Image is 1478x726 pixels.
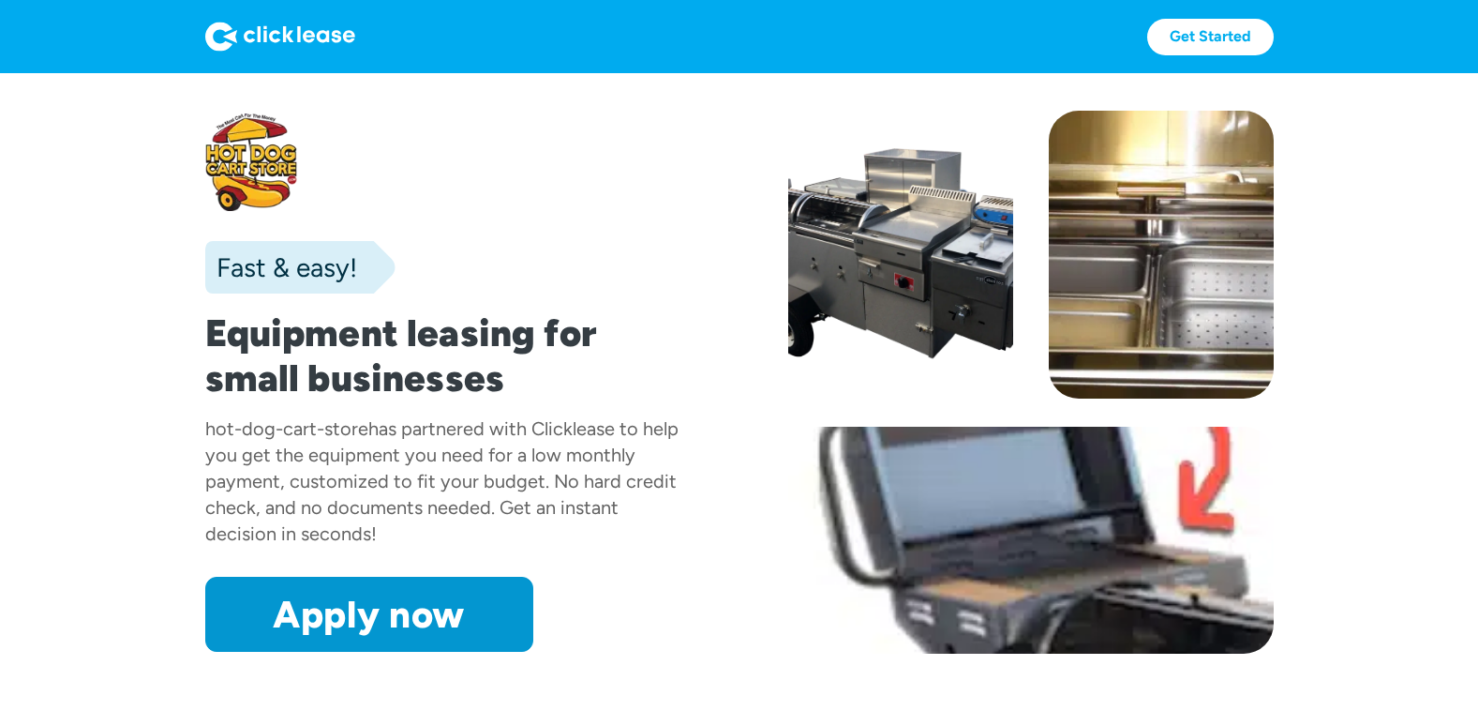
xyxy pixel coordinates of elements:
a: Get Started [1147,19,1274,55]
div: Fast & easy! [205,249,357,286]
a: Apply now [205,577,533,652]
div: hot-dog-cart-store [205,417,368,440]
h1: Equipment leasing for small businesses [205,310,691,401]
img: Logo [205,22,355,52]
div: has partnered with Clicklease to help you get the equipment you need for a low monthly payment, c... [205,417,679,545]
